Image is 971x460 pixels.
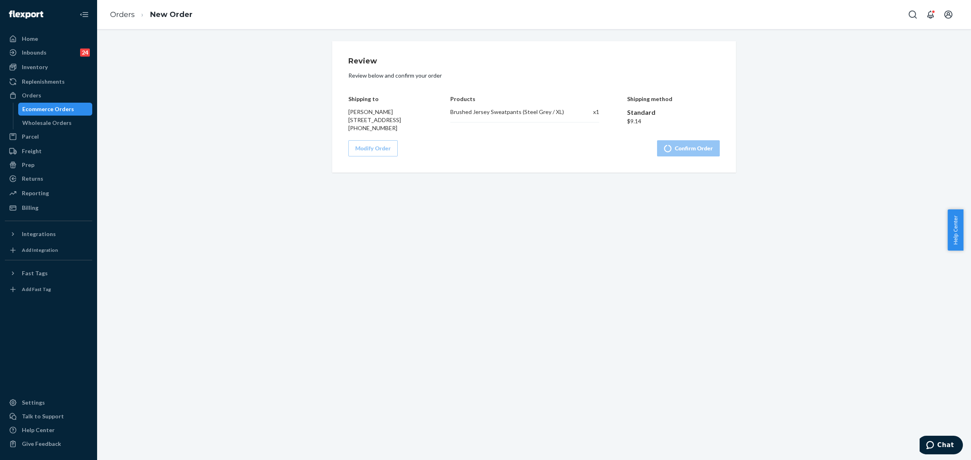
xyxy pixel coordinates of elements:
[5,75,92,88] a: Replenishments
[22,426,55,434] div: Help Center
[22,147,42,155] div: Freight
[5,89,92,102] a: Orders
[657,140,720,156] button: Confirm Order
[22,175,43,183] div: Returns
[922,6,939,23] button: Open notifications
[9,11,43,19] img: Flexport logo
[948,209,963,251] button: Help Center
[76,6,92,23] button: Close Navigation
[920,436,963,456] iframe: Opens a widget where you can chat to one of our agents
[5,32,92,45] a: Home
[80,49,90,57] div: 24
[5,201,92,214] a: Billing
[18,103,93,116] a: Ecommerce Orders
[22,161,34,169] div: Prep
[5,244,92,257] a: Add Integration
[22,105,74,113] div: Ecommerce Orders
[627,117,720,125] div: $9.14
[22,133,39,141] div: Parcel
[5,46,92,59] a: Inbounds24
[22,230,56,238] div: Integrations
[5,130,92,143] a: Parcel
[5,410,92,423] button: Talk to Support
[22,49,47,57] div: Inbounds
[348,96,423,102] h4: Shipping to
[22,35,38,43] div: Home
[348,140,398,156] button: Modify Order
[110,10,135,19] a: Orders
[22,204,38,212] div: Billing
[22,247,58,253] div: Add Integration
[22,189,49,197] div: Reporting
[627,108,720,117] div: Standard
[22,412,64,420] div: Talk to Support
[5,145,92,158] a: Freight
[348,57,720,65] h1: Review
[348,108,401,123] span: [PERSON_NAME] [STREET_ADDRESS]
[5,267,92,280] button: Fast Tags
[5,172,92,185] a: Returns
[22,399,45,407] div: Settings
[5,424,92,437] a: Help Center
[348,72,720,80] p: Review below and confirm your order
[22,440,61,448] div: Give Feedback
[5,228,92,241] button: Integrations
[22,286,51,293] div: Add Fast Tag
[104,3,199,27] ol: breadcrumbs
[22,63,48,71] div: Inventory
[5,61,92,74] a: Inventory
[5,283,92,296] a: Add Fast Tag
[627,96,720,102] h4: Shipping method
[5,437,92,450] button: Give Feedback
[22,91,41,99] div: Orders
[5,396,92,409] a: Settings
[5,158,92,171] a: Prep
[22,119,72,127] div: Wholesale Orders
[940,6,956,23] button: Open account menu
[22,269,48,277] div: Fast Tags
[450,108,567,116] div: Brushed Jersey Sweatpants (Steel Grey / XL)
[150,10,193,19] a: New Order
[18,116,93,129] a: Wholesale Orders
[348,124,423,132] div: [PHONE_NUMBER]
[576,108,599,116] div: x 1
[450,96,599,102] h4: Products
[5,187,92,200] a: Reporting
[905,6,921,23] button: Open Search Box
[22,78,65,86] div: Replenishments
